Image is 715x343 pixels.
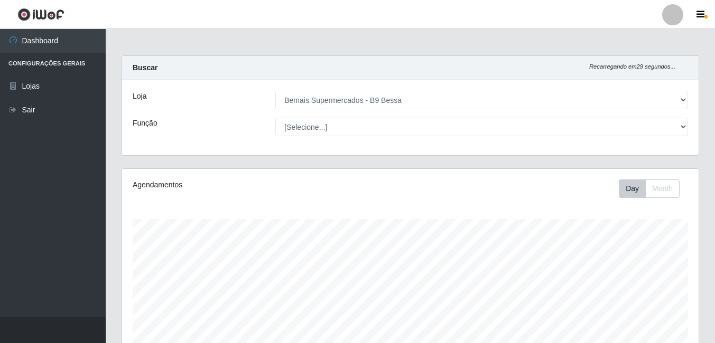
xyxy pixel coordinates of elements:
[619,179,646,198] button: Day
[619,179,680,198] div: First group
[645,179,680,198] button: Month
[619,179,688,198] div: Toolbar with button groups
[133,118,157,129] label: Função
[133,179,355,190] div: Agendamentos
[589,63,675,70] i: Recarregando em 29 segundos...
[133,63,157,72] strong: Buscar
[17,8,64,21] img: CoreUI Logo
[133,91,146,102] label: Loja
